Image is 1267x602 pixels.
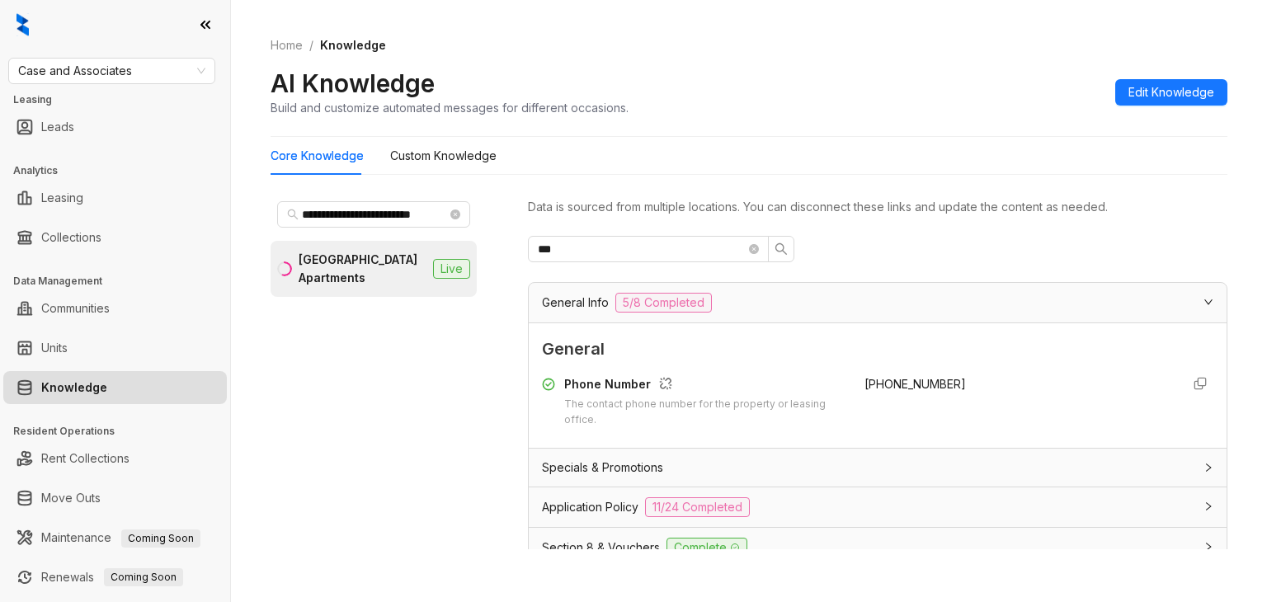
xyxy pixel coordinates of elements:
span: collapsed [1203,501,1213,511]
span: Coming Soon [104,568,183,586]
span: 11/24 Completed [645,497,750,517]
span: General Info [542,294,609,312]
h3: Data Management [13,274,230,289]
span: collapsed [1203,463,1213,473]
div: Section 8 & VouchersComplete [529,528,1227,567]
span: Live [433,259,470,279]
div: Build and customize automated messages for different occasions. [271,99,629,116]
h3: Analytics [13,163,230,178]
a: Home [267,36,306,54]
li: Leads [3,111,227,143]
span: Section 8 & Vouchers [542,539,660,557]
a: RenewalsComing Soon [41,561,183,594]
li: Renewals [3,561,227,594]
span: Application Policy [542,498,638,516]
span: Complete [666,538,747,557]
a: Collections [41,221,101,254]
li: Maintenance [3,521,227,554]
li: Collections [3,221,227,254]
span: Knowledge [320,38,386,52]
li: Rent Collections [3,442,227,475]
span: expanded [1203,297,1213,307]
span: General [542,336,1213,362]
h3: Leasing [13,92,230,107]
button: Edit Knowledge [1115,79,1227,106]
span: search [287,209,299,220]
h3: Resident Operations [13,424,230,439]
a: Leads [41,111,74,143]
li: / [309,36,313,54]
div: General Info5/8 Completed [529,283,1227,322]
div: Application Policy11/24 Completed [529,487,1227,527]
div: [GEOGRAPHIC_DATA] Apartments [299,251,426,287]
span: close-circle [450,209,460,219]
img: logo [16,13,29,36]
li: Move Outs [3,482,227,515]
a: Move Outs [41,482,101,515]
div: Phone Number [564,375,845,397]
a: Leasing [41,181,83,214]
li: Units [3,332,227,364]
a: Rent Collections [41,442,130,475]
span: collapsed [1203,542,1213,552]
div: Core Knowledge [271,147,364,165]
span: close-circle [749,244,759,254]
span: search [775,242,788,256]
div: Specials & Promotions [529,449,1227,487]
a: Knowledge [41,371,107,404]
div: Data is sourced from multiple locations. You can disconnect these links and update the content as... [528,198,1227,216]
span: Coming Soon [121,529,200,548]
span: Specials & Promotions [542,459,663,477]
span: 5/8 Completed [615,293,712,313]
li: Communities [3,292,227,325]
li: Leasing [3,181,227,214]
li: Knowledge [3,371,227,404]
span: Edit Knowledge [1128,83,1214,101]
div: The contact phone number for the property or leasing office. [564,397,845,428]
a: Units [41,332,68,364]
a: Communities [41,292,110,325]
h2: AI Knowledge [271,68,435,99]
div: Custom Knowledge [390,147,497,165]
span: [PHONE_NUMBER] [864,377,966,391]
span: Case and Associates [18,59,205,83]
